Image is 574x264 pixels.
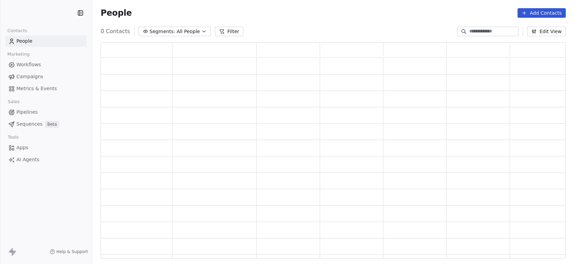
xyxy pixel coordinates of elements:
a: Help & Support [50,249,88,254]
a: AI Agents [5,154,87,165]
span: AI Agents [16,156,39,163]
a: Metrics & Events [5,83,87,94]
span: Apps [16,144,28,151]
button: Edit View [527,27,566,36]
span: Marketing [4,49,33,59]
a: Pipelines [5,107,87,118]
span: Tools [5,132,22,142]
div: grid [101,58,573,259]
a: Workflows [5,59,87,70]
span: Campaigns [16,73,43,80]
span: Help & Support [56,249,88,254]
span: Pipelines [16,109,38,116]
span: Beta [45,121,59,128]
span: 0 Contacts [101,27,130,36]
span: People [101,8,132,18]
span: All People [177,28,200,35]
a: People [5,36,87,47]
span: People [16,38,33,45]
span: Segments: [150,28,175,35]
a: Apps [5,142,87,153]
span: Sales [5,97,23,107]
span: Workflows [16,61,41,68]
a: Campaigns [5,71,87,82]
button: Filter [215,27,243,36]
span: Contacts [4,26,30,36]
span: Sequences [16,121,42,128]
span: Metrics & Events [16,85,57,92]
button: Add Contacts [518,8,566,18]
a: SequencesBeta [5,119,87,130]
